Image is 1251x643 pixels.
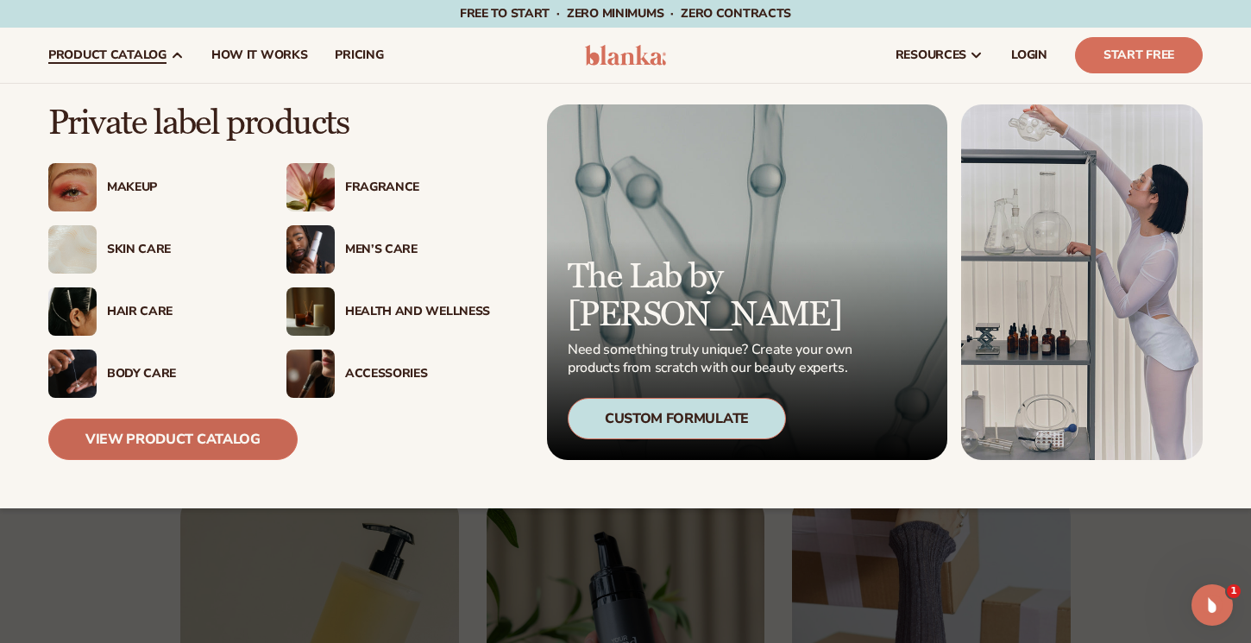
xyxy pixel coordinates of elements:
span: product catalog [48,48,167,62]
p: The Lab by [PERSON_NAME] [568,258,858,334]
span: Free to start · ZERO minimums · ZERO contracts [460,5,791,22]
img: Male hand applying moisturizer. [48,350,97,398]
a: View Product Catalog [48,419,298,460]
span: 1 [1227,584,1241,598]
div: Custom Formulate [568,398,786,439]
a: Female hair pulled back with clips. Hair Care [48,287,252,336]
a: Female with makeup brush. Accessories [286,350,490,398]
p: Need something truly unique? Create your own products from scratch with our beauty experts. [568,341,858,377]
img: logo [585,45,667,66]
a: Male hand applying moisturizer. Body Care [48,350,252,398]
a: Microscopic product formula. The Lab by [PERSON_NAME] Need something truly unique? Create your ow... [547,104,947,460]
img: Female in lab with equipment. [961,104,1203,460]
iframe: Intercom live chat [1191,584,1233,626]
div: Accessories [345,367,490,381]
span: resources [896,48,966,62]
a: Cream moisturizer swatch. Skin Care [48,225,252,274]
img: Female with glitter eye makeup. [48,163,97,211]
a: Male holding moisturizer bottle. Men’s Care [286,225,490,274]
a: Candles and incense on table. Health And Wellness [286,287,490,336]
img: Cream moisturizer swatch. [48,225,97,274]
a: resources [882,28,997,83]
a: Start Free [1075,37,1203,73]
img: Pink blooming flower. [286,163,335,211]
img: Candles and incense on table. [286,287,335,336]
div: Fragrance [345,180,490,195]
p: Private label products [48,104,490,142]
span: pricing [335,48,383,62]
span: LOGIN [1011,48,1047,62]
div: Hair Care [107,305,252,319]
a: Pink blooming flower. Fragrance [286,163,490,211]
div: Health And Wellness [345,305,490,319]
div: Skin Care [107,243,252,257]
div: Makeup [107,180,252,195]
div: Body Care [107,367,252,381]
a: How It Works [198,28,322,83]
a: Female with glitter eye makeup. Makeup [48,163,252,211]
span: How It Works [211,48,308,62]
img: Female hair pulled back with clips. [48,287,97,336]
img: Female with makeup brush. [286,350,335,398]
div: Men’s Care [345,243,490,257]
a: product catalog [35,28,198,83]
a: LOGIN [997,28,1061,83]
img: Male holding moisturizer bottle. [286,225,335,274]
a: pricing [321,28,397,83]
